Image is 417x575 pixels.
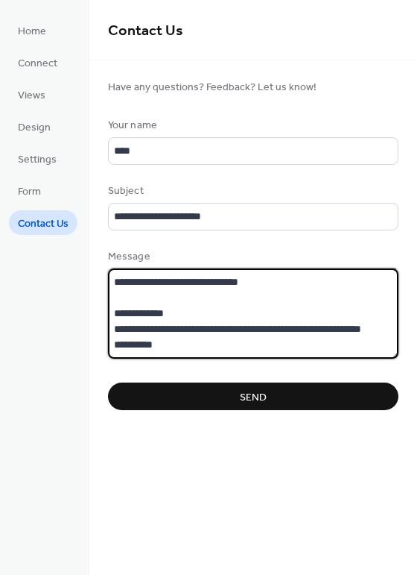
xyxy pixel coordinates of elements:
span: Views [18,88,45,104]
div: Subject [108,183,395,199]
span: Form [18,184,41,200]
div: Your name [108,118,395,133]
span: Settings [18,152,57,168]
span: Connect [18,56,57,72]
a: Design [9,114,60,139]
a: Views [9,82,54,107]
a: Settings [9,146,66,171]
span: Home [18,24,46,40]
a: Home [9,18,55,43]
button: Send [108,383,398,410]
a: Form [9,178,50,203]
a: Contact Us [9,210,77,235]
a: Connect [9,50,66,75]
span: Design [18,120,51,136]
span: Send [240,390,267,406]
div: Message [108,249,395,265]
span: Contact Us [108,16,183,45]
span: Have any questions? Feedback? Let us know! [108,80,398,95]
span: Contact Us [18,216,69,232]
